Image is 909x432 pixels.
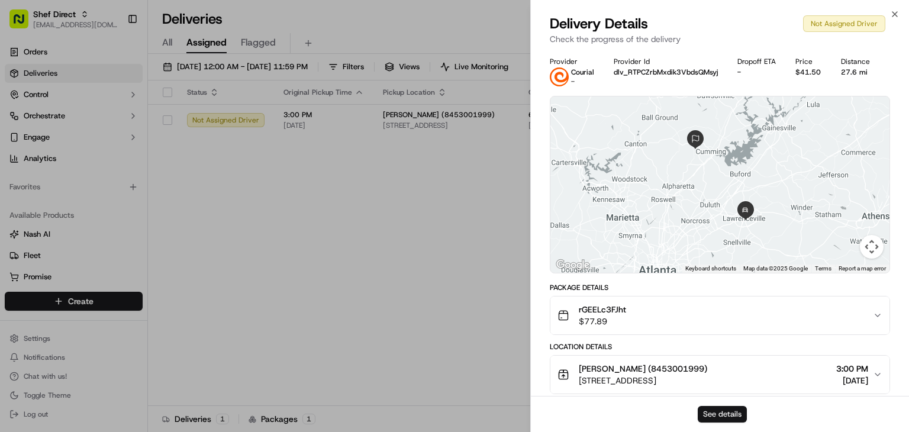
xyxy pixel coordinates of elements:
[550,296,889,334] button: rGEELc3FJht$77.89
[685,265,736,273] button: Keyboard shortcuts
[12,173,21,182] div: 📗
[737,67,776,77] div: -
[100,173,109,182] div: 💻
[550,67,569,86] img: couriallogo.png
[550,33,890,45] p: Check the progress of the delivery
[12,12,36,36] img: Nash
[112,172,190,183] span: API Documentation
[550,356,889,394] button: [PERSON_NAME] (8453001999)[STREET_ADDRESS]3:00 PM[DATE]
[12,113,33,134] img: 1736555255976-a54dd68f-1ca7-489b-9aae-adbdc363a1c4
[839,265,886,272] a: Report a map error
[201,117,215,131] button: Start new chat
[841,57,871,66] div: Distance
[24,172,91,183] span: Knowledge Base
[614,57,718,66] div: Provider Id
[614,67,718,77] button: dlv_RTPCZrbMxdik3VbdsQMsyj
[550,57,595,66] div: Provider
[795,67,821,77] div: $41.50
[836,363,868,375] span: 3:00 PM
[795,57,821,66] div: Price
[571,77,575,86] span: -
[841,67,871,77] div: 27.6 mi
[579,304,626,315] span: rGEELc3FJht
[579,375,707,386] span: [STREET_ADDRESS]
[579,315,626,327] span: $77.89
[815,265,831,272] a: Terms (opens in new tab)
[95,167,195,188] a: 💻API Documentation
[836,375,868,386] span: [DATE]
[860,235,884,259] button: Map camera controls
[550,342,890,352] div: Location Details
[7,167,95,188] a: 📗Knowledge Base
[550,283,890,292] div: Package Details
[579,363,707,375] span: [PERSON_NAME] (8453001999)
[553,257,592,273] img: Google
[553,257,592,273] a: Open this area in Google Maps (opens a new window)
[40,125,150,134] div: We're available if you need us!
[40,113,194,125] div: Start new chat
[743,265,808,272] span: Map data ©2025 Google
[118,201,143,209] span: Pylon
[83,200,143,209] a: Powered byPylon
[550,14,648,33] span: Delivery Details
[698,406,747,423] button: See details
[737,57,776,66] div: Dropoff ETA
[31,76,213,89] input: Got a question? Start typing here...
[571,67,594,77] p: Courial
[12,47,215,66] p: Welcome 👋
